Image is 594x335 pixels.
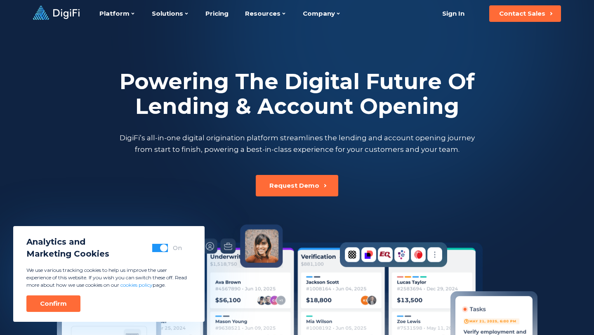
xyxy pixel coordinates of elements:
[26,295,80,312] button: Confirm
[432,5,474,22] a: Sign In
[118,132,476,155] p: DigiFi’s all-in-one digital origination platform streamlines the lending and account opening jour...
[40,300,67,308] div: Confirm
[256,175,338,196] button: Request Demo
[118,69,476,119] h2: Powering The Digital Future Of Lending & Account Opening
[269,182,319,190] div: Request Demo
[120,282,153,288] a: cookies policy
[26,248,109,260] span: Marketing Cookies
[489,5,561,22] button: Contact Sales
[173,244,182,252] div: On
[26,267,191,289] p: We use various tracking cookies to help us improve the user experience of this website. If you wi...
[26,236,109,248] span: Analytics and
[499,9,545,18] div: Contact Sales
